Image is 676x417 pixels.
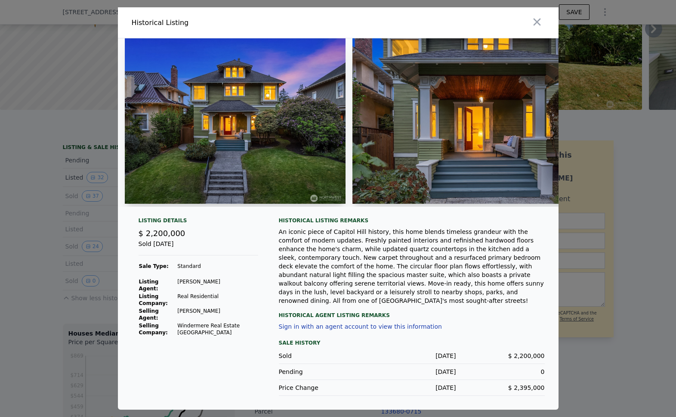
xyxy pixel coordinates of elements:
[139,229,185,238] span: $ 2,200,000
[139,263,169,269] strong: Sale Type:
[352,38,600,204] img: Property Img
[508,384,545,391] span: $ 2,395,000
[139,308,159,321] strong: Selling Agent:
[279,323,442,330] button: Sign in with an agent account to view this information
[132,18,335,28] div: Historical Listing
[177,322,258,336] td: Windermere Real Estate [GEOGRAPHIC_DATA]
[139,240,258,255] div: Sold [DATE]
[279,367,367,376] div: Pending
[279,217,545,224] div: Historical Listing remarks
[279,338,545,348] div: Sale History
[279,305,545,319] div: Historical Agent Listing Remarks
[279,352,367,360] div: Sold
[508,352,545,359] span: $ 2,200,000
[139,279,159,292] strong: Listing Agent:
[279,383,367,392] div: Price Change
[367,352,456,360] div: [DATE]
[456,367,545,376] div: 0
[367,367,456,376] div: [DATE]
[177,293,258,307] td: Real Residential
[139,293,168,306] strong: Listing Company:
[139,323,168,336] strong: Selling Company:
[177,262,258,270] td: Standard
[367,383,456,392] div: [DATE]
[139,217,258,227] div: Listing Details
[177,278,258,293] td: [PERSON_NAME]
[177,307,258,322] td: [PERSON_NAME]
[279,227,545,305] div: An iconic piece of Capitol Hill history, this home blends timeless grandeur with the comfort of m...
[125,38,346,204] img: Property Img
